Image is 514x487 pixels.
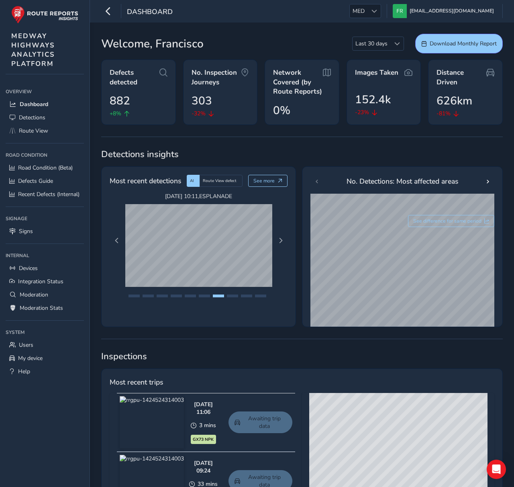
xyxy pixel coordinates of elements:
[20,100,48,108] span: Dashboard
[6,161,84,174] a: Road Condition (Beta)
[6,98,84,111] a: Dashboard
[353,37,390,50] span: Last 30 days
[18,190,80,198] span: Recent Defects (Internal)
[193,436,214,443] span: GX73 NPK
[18,368,30,375] span: Help
[101,35,204,52] span: Welcome, Francisco
[200,175,243,187] div: Route View defect
[192,109,206,118] span: -32%
[111,235,122,246] button: Previous Page
[255,295,266,297] button: Page 10
[347,176,458,186] span: No. Detections: Most affected areas
[185,295,196,297] button: Page 5
[436,109,451,118] span: -81%
[19,227,33,235] span: Signs
[18,278,63,285] span: Integration Status
[19,114,45,121] span: Detections
[228,411,292,433] a: Awaiting trip data
[415,34,503,53] button: Download Monthly Report
[110,176,181,186] span: Most recent detections
[436,68,486,87] span: Distance Driven
[20,304,63,312] span: Moderation Stats
[273,68,323,96] span: Network Covered (by Route Reports)
[6,124,84,137] a: Route View
[127,7,173,18] span: Dashboard
[110,109,121,118] span: +8%
[11,31,55,68] span: MEDWAY HIGHWAYS ANALYTICS PLATFORM
[6,213,84,225] div: Signage
[11,6,78,24] img: rr logo
[355,108,369,117] span: -23%
[19,264,38,272] span: Devices
[125,192,272,200] span: [DATE] 10:11 , ESPLANADE
[355,91,391,108] span: 152.4k
[6,275,84,288] a: Integration Status
[227,295,238,297] button: Page 8
[19,127,48,135] span: Route View
[6,365,84,378] a: Help
[393,4,497,18] button: [EMAIL_ADDRESS][DOMAIN_NAME]
[6,301,84,315] a: Moderation Stats
[6,86,84,98] div: Overview
[355,68,398,78] span: Images Taken
[110,68,159,87] span: Defects detected
[6,250,84,262] div: Internal
[110,92,130,109] span: 882
[192,68,241,87] span: No. Inspection Journeys
[6,326,84,338] div: System
[6,262,84,275] a: Devices
[273,102,290,119] span: 0%
[101,148,503,160] span: Detections insights
[436,92,472,109] span: 626km
[350,4,367,18] span: MED
[187,175,200,187] div: AI
[190,178,194,184] span: AI
[6,288,84,301] a: Moderation
[18,177,53,185] span: Defects Guide
[199,422,216,429] span: 3 mins
[187,401,220,416] div: [DATE] 11:06
[6,174,84,188] a: Defects Guide
[6,111,84,124] a: Detections
[487,460,506,479] div: Open Intercom Messenger
[410,4,494,18] span: [EMAIL_ADDRESS][DOMAIN_NAME]
[203,178,237,184] span: Route View defect
[18,354,43,362] span: My device
[408,215,495,227] button: See difference for same period
[171,295,182,297] button: Page 4
[199,295,210,297] button: Page 6
[253,178,275,184] span: See more
[430,40,497,47] span: Download Monthly Report
[6,188,84,201] a: Recent Defects (Internal)
[6,338,84,352] a: Users
[19,341,33,349] span: Users
[101,350,503,362] span: Inspections
[143,295,154,297] button: Page 2
[20,291,48,299] span: Moderation
[6,149,84,161] div: Road Condition
[18,164,73,172] span: Road Condition (Beta)
[6,352,84,365] a: My device
[241,295,252,297] button: Page 9
[157,295,168,297] button: Page 3
[413,218,481,224] span: See difference for same period
[187,459,220,475] div: [DATE] 09:24
[213,295,224,297] button: Page 7
[393,4,407,18] img: diamond-layout
[110,377,163,387] span: Most recent trips
[275,235,286,246] button: Next Page
[192,92,212,109] span: 303
[6,225,84,238] a: Signs
[248,175,288,187] button: See more
[128,295,140,297] button: Page 1
[120,396,184,448] img: rrgpu-1424524314003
